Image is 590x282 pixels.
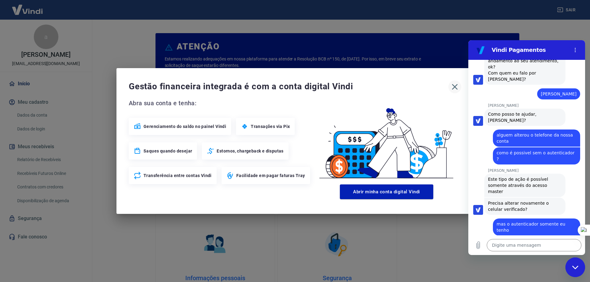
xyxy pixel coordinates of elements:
[144,123,226,129] span: Gerenciamento do saldo no painel Vindi
[312,98,461,182] img: Good Billing
[468,40,585,255] iframe: Janela de mensagens
[129,98,312,108] span: Abra sua conta e tenha:
[251,123,290,129] span: Transações via Pix
[236,172,305,179] span: Facilidade em pagar faturas Tray
[340,184,433,199] button: Abrir minha conta digital Vindi
[144,148,192,154] span: Saques quando desejar
[565,257,585,277] iframe: Botão para abrir a janela de mensagens, conversa em andamento
[129,80,448,93] span: Gestão financeira integrada é com a conta digital Vindi
[217,148,283,154] span: Estornos, chargeback e disputas
[144,172,212,179] span: Transferência entre contas Vindi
